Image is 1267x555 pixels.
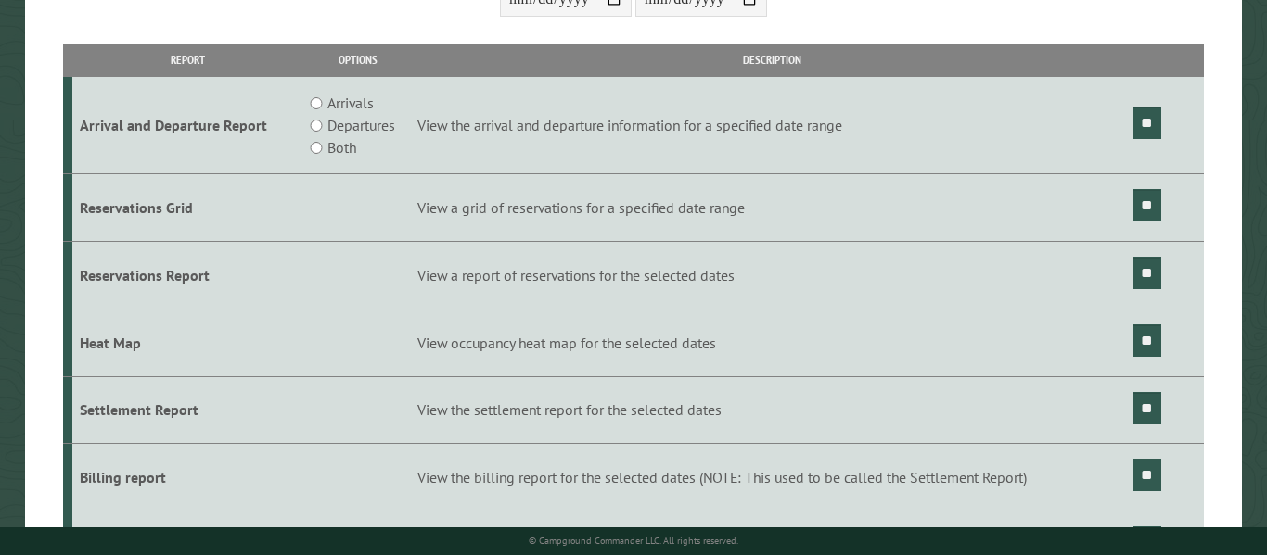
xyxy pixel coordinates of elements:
[414,241,1129,309] td: View a report of reservations for the selected dates
[302,44,414,76] th: Options
[72,309,302,376] td: Heat Map
[72,444,302,511] td: Billing report
[414,309,1129,376] td: View occupancy heat map for the selected dates
[72,44,302,76] th: Report
[414,174,1129,242] td: View a grid of reservations for a specified date range
[414,376,1129,444] td: View the settlement report for the selected dates
[72,77,302,174] td: Arrival and Departure Report
[529,535,738,547] small: © Campground Commander LLC. All rights reserved.
[327,92,374,114] label: Arrivals
[327,136,356,158] label: Both
[414,44,1129,76] th: Description
[414,77,1129,174] td: View the arrival and departure information for a specified date range
[327,114,395,136] label: Departures
[72,174,302,242] td: Reservations Grid
[414,444,1129,511] td: View the billing report for the selected dates (NOTE: This used to be called the Settlement Report)
[72,376,302,444] td: Settlement Report
[72,241,302,309] td: Reservations Report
